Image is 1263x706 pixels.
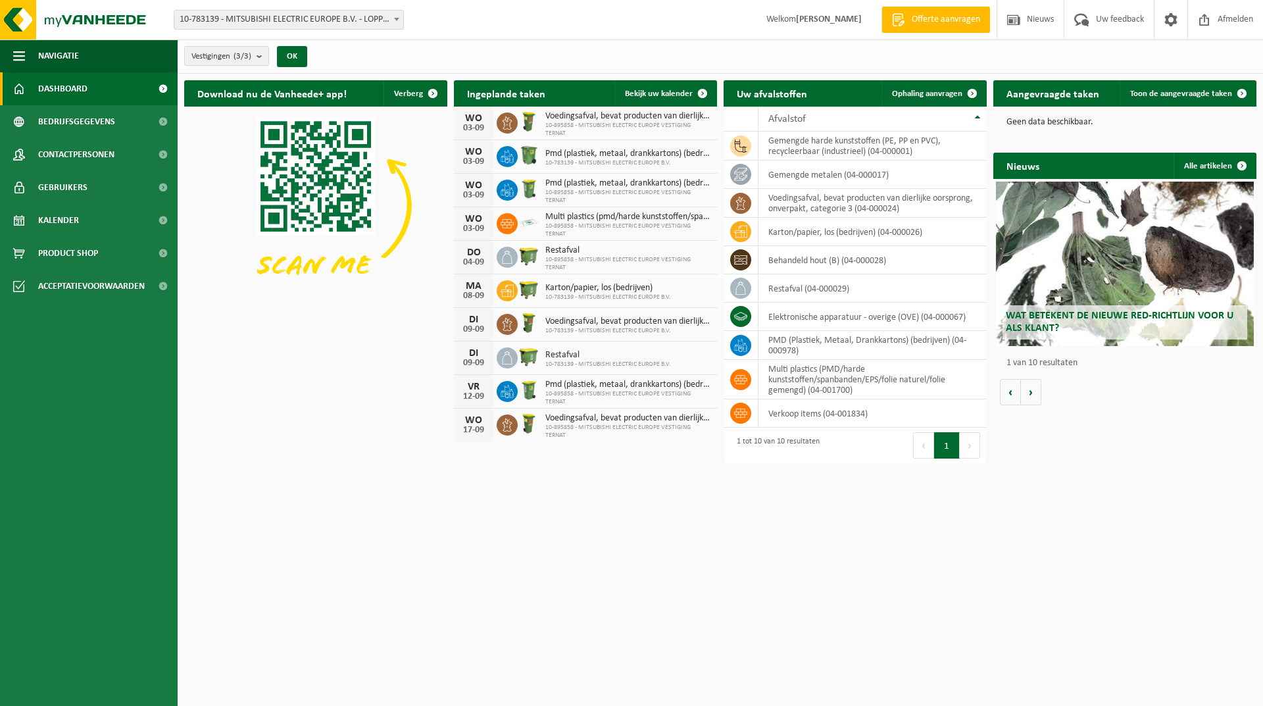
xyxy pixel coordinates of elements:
[460,325,487,334] div: 09-09
[454,80,558,106] h2: Ingeplande taken
[545,149,710,159] span: Pmd (plastiek, metaal, drankkartons) (bedrijven)
[518,312,540,334] img: WB-0060-HPE-GN-50
[758,399,987,428] td: verkoop items (04-001834)
[518,144,540,166] img: WB-0370-HPE-GN-50
[545,111,710,122] span: Voedingsafval, bevat producten van dierlijke oorsprong, onverpakt, categorie 3
[545,222,710,238] span: 10-895858 - MITSUBISHI ELECTRIC EUROPE VESTIGING TERNAT
[758,360,987,399] td: multi plastics (PMD/harde kunststoffen/spanbanden/EPS/folie naturel/folie gemengd) (04-001700)
[724,80,820,106] h2: Uw afvalstoffen
[460,180,487,191] div: WO
[545,424,710,440] span: 10-895858 - MITSUBISHI ELECTRIC EUROPE VESTIGING TERNAT
[960,432,980,459] button: Next
[545,350,671,361] span: Restafval
[545,212,710,222] span: Multi plastics (pmd/harde kunststoffen/spanbanden/eps/folie naturel/folie gemeng...
[881,80,985,107] a: Ophaling aanvragen
[1006,311,1233,334] span: Wat betekent de nieuwe RED-richtlijn voor u als klant?
[174,11,403,29] span: 10-783139 - MITSUBISHI ELECTRIC EUROPE B.V. - LOPPEM
[460,214,487,224] div: WO
[545,245,710,256] span: Restafval
[518,413,540,435] img: WB-0060-HPE-GN-50
[730,431,820,460] div: 1 tot 10 van 10 resultaten
[1006,118,1243,127] p: Geen data beschikbaar.
[614,80,716,107] a: Bekijk uw kalender
[545,178,710,189] span: Pmd (plastiek, metaal, drankkartons) (bedrijven)
[545,293,671,301] span: 10-783139 - MITSUBISHI ELECTRIC EUROPE B.V.
[892,89,962,98] span: Ophaling aanvragen
[460,147,487,157] div: WO
[174,10,404,30] span: 10-783139 - MITSUBISHI ELECTRIC EUROPE B.V. - LOPPEM
[460,291,487,301] div: 08-09
[394,89,423,98] span: Verberg
[545,327,710,335] span: 10-783139 - MITSUBISHI ELECTRIC EUROPE B.V.
[277,46,307,67] button: OK
[758,246,987,274] td: behandeld hout (B) (04-000028)
[913,432,934,459] button: Previous
[545,361,671,368] span: 10-783139 - MITSUBISHI ELECTRIC EUROPE B.V.
[881,7,990,33] a: Offerte aanvragen
[460,224,487,234] div: 03-09
[1021,379,1041,405] button: Volgende
[460,258,487,267] div: 04-09
[460,247,487,258] div: DO
[518,111,540,133] img: WB-0060-HPE-GN-50
[460,348,487,359] div: DI
[460,281,487,291] div: MA
[38,39,79,72] span: Navigatie
[758,274,987,303] td: restafval (04-000029)
[38,270,145,303] span: Acceptatievoorwaarden
[184,80,360,106] h2: Download nu de Vanheede+ app!
[1174,153,1255,179] a: Alle artikelen
[545,283,671,293] span: Karton/papier, los (bedrijven)
[234,52,251,61] count: (3/3)
[518,379,540,401] img: WB-0240-HPE-GN-50
[758,189,987,218] td: voedingsafval, bevat producten van dierlijke oorsprong, onverpakt, categorie 3 (04-000024)
[996,182,1254,346] a: Wat betekent de nieuwe RED-richtlijn voor u als klant?
[1120,80,1255,107] a: Toon de aangevraagde taken
[1130,89,1232,98] span: Toon de aangevraagde taken
[934,432,960,459] button: 1
[758,161,987,189] td: gemengde metalen (04-000017)
[545,413,710,424] span: Voedingsafval, bevat producten van dierlijke oorsprong, onverpakt, categorie 3
[993,153,1052,178] h2: Nieuws
[460,359,487,368] div: 09-09
[38,105,115,138] span: Bedrijfsgegevens
[184,46,269,66] button: Vestigingen(3/3)
[993,80,1112,106] h2: Aangevraagde taken
[384,80,446,107] button: Verberg
[460,113,487,124] div: WO
[460,191,487,200] div: 03-09
[1006,359,1250,368] p: 1 van 10 resultaten
[518,211,540,234] img: LP-SK-00500-LPE-16
[460,315,487,325] div: DI
[460,392,487,401] div: 12-09
[38,171,87,204] span: Gebruikers
[38,72,87,105] span: Dashboard
[758,132,987,161] td: gemengde harde kunststoffen (PE, PP en PVC), recycleerbaar (industrieel) (04-000001)
[460,157,487,166] div: 03-09
[38,138,114,171] span: Contactpersonen
[796,14,862,24] strong: [PERSON_NAME]
[768,114,806,124] span: Afvalstof
[908,13,983,26] span: Offerte aanvragen
[545,122,710,138] span: 10-895858 - MITSUBISHI ELECTRIC EUROPE VESTIGING TERNAT
[545,390,710,406] span: 10-895858 - MITSUBISHI ELECTRIC EUROPE VESTIGING TERNAT
[460,415,487,426] div: WO
[38,237,98,270] span: Product Shop
[545,256,710,272] span: 10-895858 - MITSUBISHI ELECTRIC EUROPE VESTIGING TERNAT
[518,278,540,301] img: WB-1100-HPE-GN-50
[518,245,540,267] img: WB-1100-HPE-GN-50
[1000,379,1021,405] button: Vorige
[460,124,487,133] div: 03-09
[518,345,540,368] img: WB-1100-HPE-GN-50
[625,89,693,98] span: Bekijk uw kalender
[545,380,710,390] span: Pmd (plastiek, metaal, drankkartons) (bedrijven)
[460,382,487,392] div: VR
[545,189,710,205] span: 10-895858 - MITSUBISHI ELECTRIC EUROPE VESTIGING TERNAT
[758,331,987,360] td: PMD (Plastiek, Metaal, Drankkartons) (bedrijven) (04-000978)
[518,178,540,200] img: WB-0240-HPE-GN-50
[758,218,987,246] td: karton/papier, los (bedrijven) (04-000026)
[545,316,710,327] span: Voedingsafval, bevat producten van dierlijke oorsprong, onverpakt, categorie 3
[545,159,710,167] span: 10-783139 - MITSUBISHI ELECTRIC EUROPE B.V.
[460,426,487,435] div: 17-09
[184,107,447,304] img: Download de VHEPlus App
